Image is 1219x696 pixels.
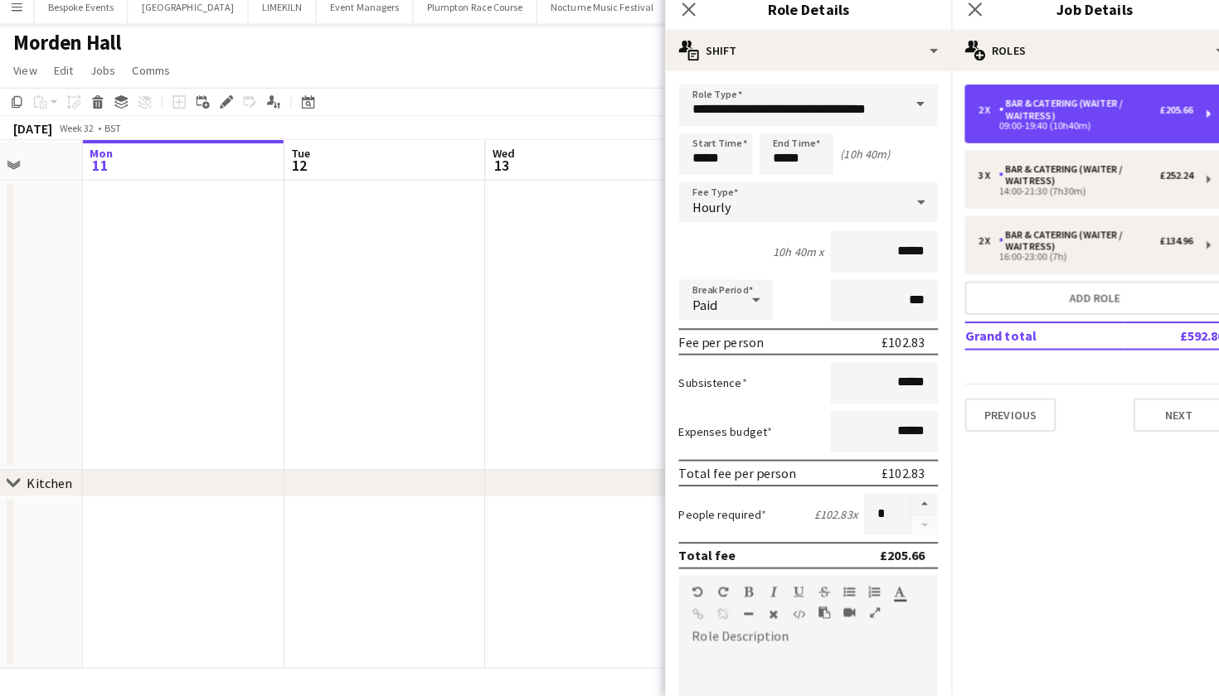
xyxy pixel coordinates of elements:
div: [DATE] [13,128,51,144]
button: Ordered List [856,587,867,600]
button: Strikethrough [806,587,818,600]
button: LIMEKILN [245,1,312,33]
div: Total fee [668,549,725,565]
span: 11 [86,162,112,181]
span: Edit [53,71,72,86]
div: 10h 40m x [761,250,811,265]
div: Kitchen [27,477,71,494]
span: Jobs [89,71,114,86]
button: Underline [781,587,793,600]
button: Insert video [831,607,843,620]
button: Bespoke Events [34,1,126,33]
div: £102.83 [868,467,911,484]
div: £134.96 [1142,241,1175,253]
button: Add role [950,287,1206,320]
div: 16:00-23:00 (7h) [964,259,1175,267]
div: Bar & Catering (Waiter / waitress) [983,235,1142,259]
td: £592.86 [1107,327,1206,354]
span: Mon [89,153,112,168]
span: Week 32 [55,129,96,142]
button: Paste as plain text [806,607,818,620]
div: Roles [937,40,1219,80]
div: Total fee per person [668,467,784,484]
button: Undo [682,587,693,600]
span: 13 [483,162,507,181]
td: Grand total [950,327,1107,354]
button: Unordered List [831,587,843,600]
button: Next [1116,402,1206,435]
button: HTML Code [781,608,793,621]
button: Increase [897,495,924,517]
button: Italic [756,587,768,600]
h3: Job Details [937,8,1219,30]
div: Fee per person [668,338,752,355]
div: 2 x [964,112,983,123]
button: Event Managers [312,1,407,33]
button: Text Color [881,587,892,600]
div: £205.66 [1142,112,1175,123]
span: Wed [485,153,507,168]
button: Clear Formatting [756,608,768,621]
div: £102.83 [868,338,911,355]
div: £205.66 [867,549,911,565]
span: Paid [682,302,706,318]
div: 09:00-19:40 (10h40m) [964,129,1175,138]
label: Subsistence [668,379,736,394]
div: £102.83 x [802,509,844,524]
span: View [13,71,36,86]
button: Nocturne Music Festival [529,1,658,33]
div: BST [103,129,119,142]
button: Fullscreen [856,607,867,620]
button: [GEOGRAPHIC_DATA] [126,1,245,33]
label: Expenses budget [668,428,760,442]
h1: Morden Hall [13,40,119,65]
button: Bold [731,587,743,600]
div: £252.24 [1142,176,1175,188]
span: Comms [130,71,168,86]
div: 14:00-21:30 (7h30m) [964,194,1175,202]
div: 3 x [964,176,983,188]
div: Bar & Catering (Waiter / waitress) [983,171,1142,194]
span: Hourly [682,205,720,222]
div: Bar & Catering (Waiter / waitress) [983,106,1142,129]
div: Shift [655,40,937,80]
div: 2 x [964,241,983,253]
a: Edit [46,68,79,89]
span: Tue [287,153,306,168]
button: Redo [707,587,718,600]
button: Previous [950,402,1040,435]
h3: Role Details [655,8,937,30]
span: 12 [284,162,306,181]
a: View [7,68,43,89]
a: Comms [124,68,174,89]
a: Jobs [82,68,120,89]
label: People required [668,509,755,524]
button: Horizontal Line [731,608,743,621]
div: (10h 40m) [828,154,877,169]
button: Plumpton Race Course [407,1,529,33]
